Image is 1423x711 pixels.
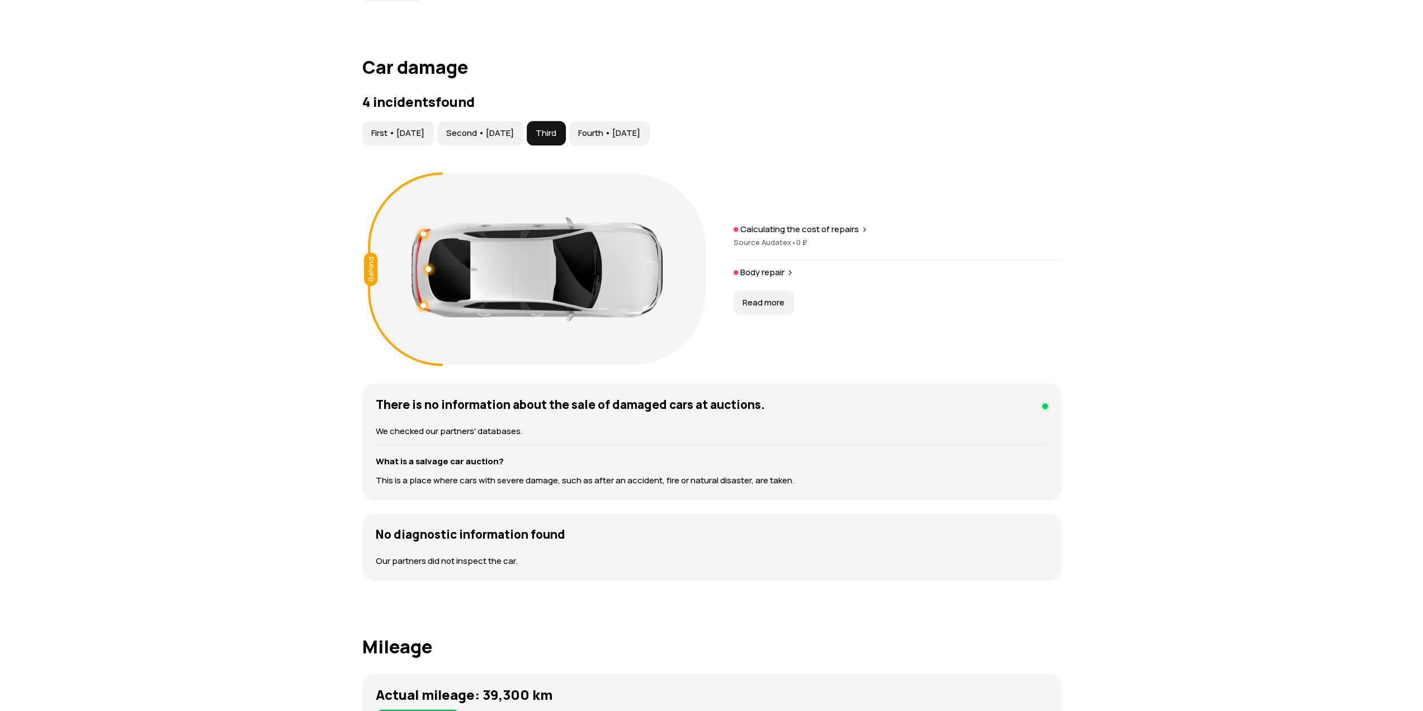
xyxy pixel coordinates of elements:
[376,455,504,467] font: What is a salvage car auction?
[569,121,650,145] button: Fourth • [DATE]
[734,290,794,315] button: Read more
[743,296,784,308] font: Read more
[796,237,807,247] font: 0 ₽
[376,685,552,704] font: Actual mileage: 39,300 km
[362,55,468,79] font: Car damage
[536,127,556,139] font: Third
[437,121,523,145] button: Second • [DATE]
[376,474,795,486] font: This is a place where cars with severe damage, such as after an accident, fire or natural disaste...
[734,237,791,247] font: Source Audatex
[376,425,523,437] font: We checked our partners' databases.
[446,127,514,139] font: Second • [DATE]
[376,397,765,412] font: There is no information about the sale of damaged cars at auctions.
[373,92,436,111] font: incidents
[436,92,475,111] font: found
[376,555,518,567] font: Our partners did not inspect the car.
[578,127,640,139] font: Fourth • [DATE]
[362,92,370,111] font: 4
[740,223,859,235] font: Calculating the cost of repairs
[371,127,424,139] font: First • [DATE]
[791,237,796,247] font: •
[362,634,432,659] font: Mileage
[740,266,784,278] font: Body repair
[365,257,375,281] font: Behind
[527,121,566,145] button: Third
[362,121,434,145] button: First • [DATE]
[376,526,565,542] font: No diagnostic information found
